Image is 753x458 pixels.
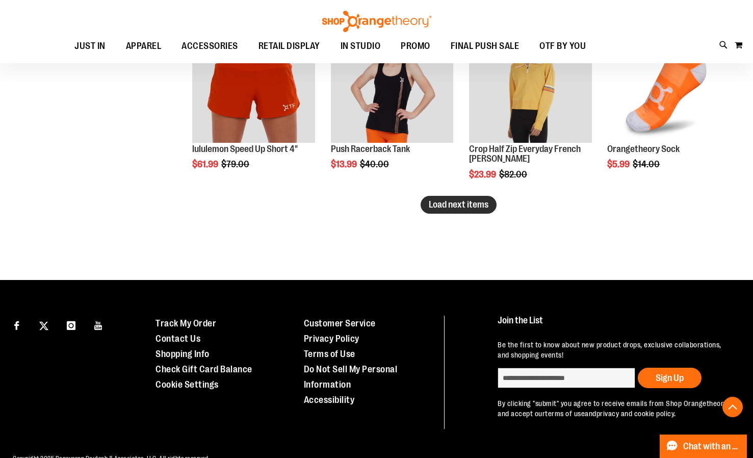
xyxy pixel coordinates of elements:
[498,340,733,360] p: Be the first to know about new product drops, exclusive collaborations, and shopping events!
[607,159,631,169] span: $5.99
[401,35,430,58] span: PROMO
[39,321,48,330] img: Twitter
[469,169,498,180] span: $23.99
[64,35,116,58] a: JUST IN
[330,35,391,58] a: IN STUDIO
[155,349,210,359] a: Shopping Info
[304,395,355,405] a: Accessibility
[192,20,315,143] img: Product image for lululemon Speed Up Short 4"
[360,159,391,169] span: $40.00
[529,35,596,58] a: OTF BY YOU
[74,35,106,58] span: JUST IN
[499,169,529,180] span: $82.00
[192,144,298,154] a: lululemon Speed Up Short 4"
[304,318,376,328] a: Customer Service
[221,159,251,169] span: $79.00
[192,159,220,169] span: $61.99
[498,398,733,419] p: By clicking "submit" you agree to receive emails from Shop Orangetheory and accept our and
[602,15,735,195] div: product
[341,35,381,58] span: IN STUDIO
[331,20,454,144] a: Product image for Push Racerback Tank
[331,159,358,169] span: $13.99
[545,410,585,418] a: terms of use
[181,35,238,58] span: ACCESSORIES
[607,20,730,144] a: Product image for Orangetheory SockSALE
[126,35,162,58] span: APPAREL
[633,159,661,169] span: $14.00
[451,35,520,58] span: FINAL PUSH SALE
[8,316,25,334] a: Visit our Facebook page
[683,442,741,451] span: Chat with an Expert
[722,397,743,417] button: Back To Top
[35,316,53,334] a: Visit our X page
[469,20,592,143] img: Product image for Crop Half Zip Everyday French Terry Pullover
[498,316,733,335] h4: Join the List
[258,35,320,58] span: RETAIL DISPLAY
[62,316,80,334] a: Visit our Instagram page
[391,35,440,58] a: PROMO
[90,316,108,334] a: Visit our Youtube page
[248,35,330,58] a: RETAIL DISPLAY
[469,144,581,164] a: Crop Half Zip Everyday French [PERSON_NAME]
[155,364,252,374] a: Check Gift Card Balance
[304,349,355,359] a: Terms of Use
[304,364,398,390] a: Do Not Sell My Personal Information
[469,20,592,144] a: Product image for Crop Half Zip Everyday French Terry PulloverSALE
[321,11,433,32] img: Shop Orangetheory
[155,318,216,328] a: Track My Order
[596,410,676,418] a: privacy and cookie policy.
[440,35,530,58] a: FINAL PUSH SALE
[421,196,497,214] button: Load next items
[155,334,200,344] a: Contact Us
[192,20,315,144] a: Product image for lululemon Speed Up Short 4"SALE
[326,15,459,195] div: product
[429,199,488,210] span: Load next items
[155,379,219,390] a: Cookie Settings
[171,35,248,58] a: ACCESSORIES
[304,334,359,344] a: Privacy Policy
[607,20,730,143] img: Product image for Orangetheory Sock
[607,144,680,154] a: Orangetheory Sock
[660,435,747,458] button: Chat with an Expert
[331,20,454,143] img: Product image for Push Racerback Tank
[539,35,586,58] span: OTF BY YOU
[187,15,320,195] div: product
[116,35,172,58] a: APPAREL
[464,15,597,206] div: product
[331,144,410,154] a: Push Racerback Tank
[656,373,684,383] span: Sign Up
[638,368,702,388] button: Sign Up
[498,368,635,388] input: enter email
